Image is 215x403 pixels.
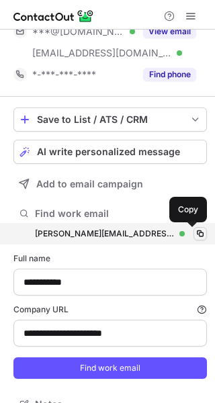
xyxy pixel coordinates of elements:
div: [PERSON_NAME][EMAIL_ADDRESS][DOMAIN_NAME] [35,228,174,240]
button: Add to email campaign [13,172,207,196]
button: Reveal Button [143,25,196,38]
div: Save to List / ATS / CRM [37,114,183,125]
button: save-profile-one-click [13,107,207,132]
span: [EMAIL_ADDRESS][DOMAIN_NAME] [32,47,172,59]
span: Add to email campaign [36,179,143,189]
img: ContactOut v5.3.10 [13,8,94,24]
button: Find work email [13,357,207,379]
span: AI write personalized message [37,146,180,157]
label: Company URL [13,304,207,316]
button: AI write personalized message [13,140,207,164]
button: Reveal Button [143,68,196,81]
span: ***@[DOMAIN_NAME] [32,26,125,38]
button: Find work email [13,204,207,223]
span: Find work email [35,208,191,220]
label: Full name [13,253,207,265]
